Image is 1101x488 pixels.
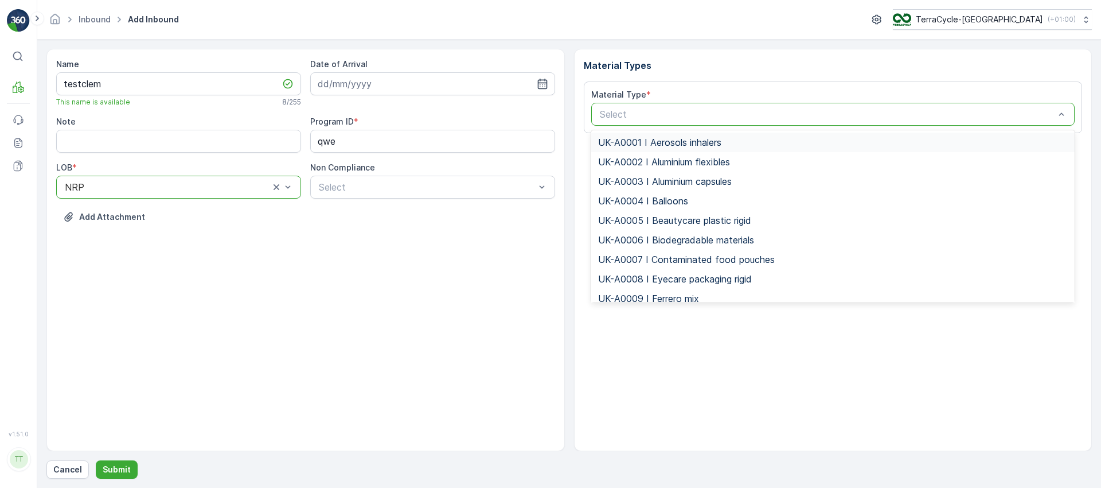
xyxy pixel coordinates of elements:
[916,14,1043,25] p: TerraCycle-[GEOGRAPHIC_DATA]
[10,450,28,468] div: TT
[598,254,775,265] span: UK-A0007 I Contaminated food pouches
[319,180,535,194] p: Select
[310,59,368,69] label: Date of Arrival
[598,215,751,226] span: UK-A0005 I Beautycare plastic rigid
[591,90,646,99] label: Material Type
[310,117,354,126] label: Program ID
[598,176,732,187] span: UK-A0003 I Aluminium capsules
[598,196,688,206] span: UK-A0004 I Balloons
[598,293,699,304] span: UK-A0009 I Ferrero mix
[79,14,111,24] a: Inbound
[600,107,1055,121] p: Select
[103,464,131,475] p: Submit
[46,460,89,479] button: Cancel
[598,137,721,148] span: UK-A0001 I Aerosols inhalers
[893,9,1092,30] button: TerraCycle-[GEOGRAPHIC_DATA](+01:00)
[310,72,555,95] input: dd/mm/yyyy
[56,98,130,107] span: This name is available
[7,431,30,437] span: v 1.51.0
[598,157,730,167] span: UK-A0002 I Aluminium flexibles
[7,440,30,479] button: TT
[53,464,82,475] p: Cancel
[49,17,61,27] a: Homepage
[282,98,301,107] p: 8 / 255
[96,460,138,479] button: Submit
[56,162,72,172] label: LOB
[56,208,152,226] button: Upload File
[7,9,30,32] img: logo
[310,162,375,172] label: Non Compliance
[56,59,79,69] label: Name
[56,117,76,126] label: Note
[598,274,752,284] span: UK-A0008 I Eyecare packaging rigid
[893,13,911,26] img: TC.png
[598,235,754,245] span: UK-A0006 I Biodegradable materials
[79,211,145,223] p: Add Attachment
[1048,15,1076,24] p: ( +01:00 )
[584,59,1083,72] p: Material Types
[126,14,181,25] span: Add Inbound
